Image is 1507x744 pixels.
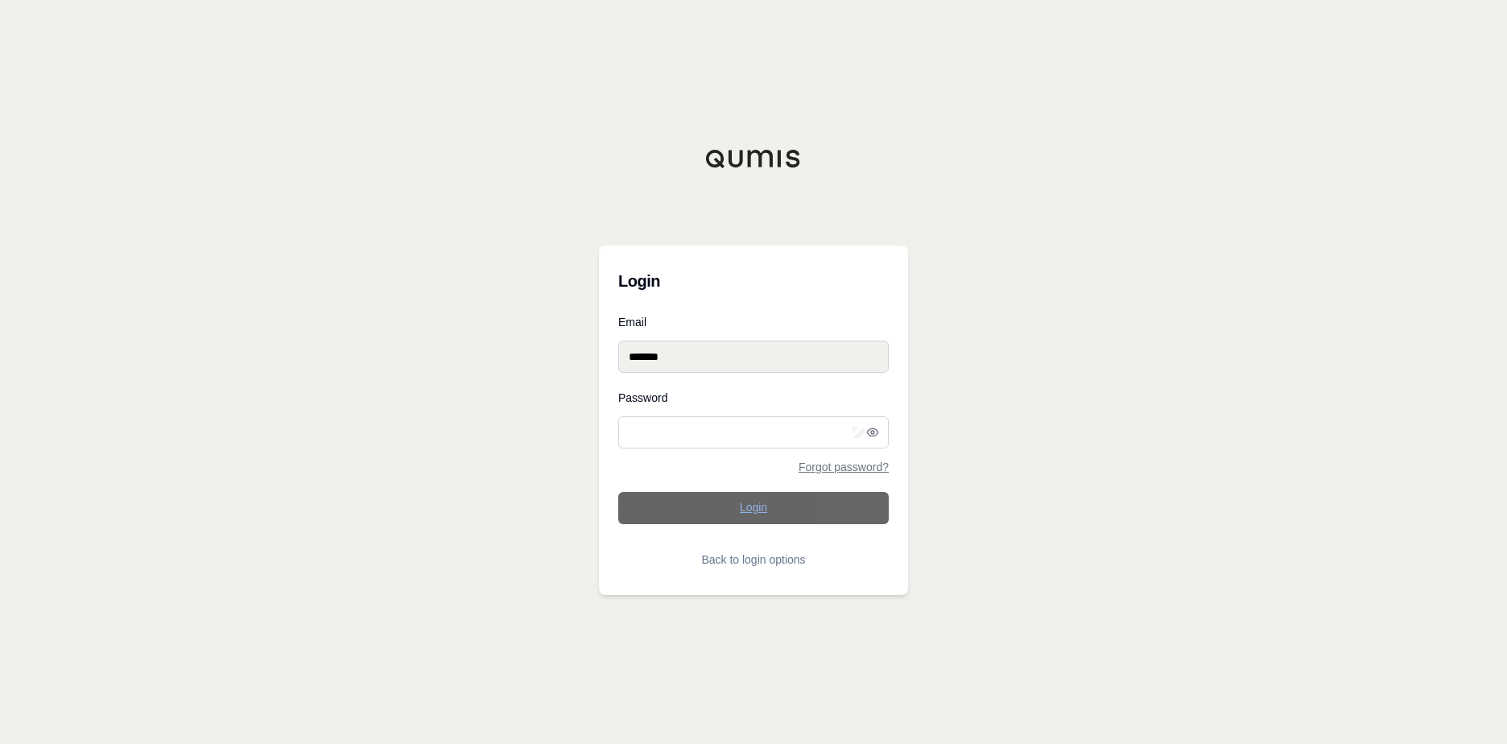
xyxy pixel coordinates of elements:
label: Password [618,392,889,403]
img: Qumis [705,149,802,168]
a: Forgot password? [799,461,889,473]
button: Login [618,492,889,524]
label: Email [618,316,889,328]
h3: Login [618,265,889,297]
button: Back to login options [618,544,889,576]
